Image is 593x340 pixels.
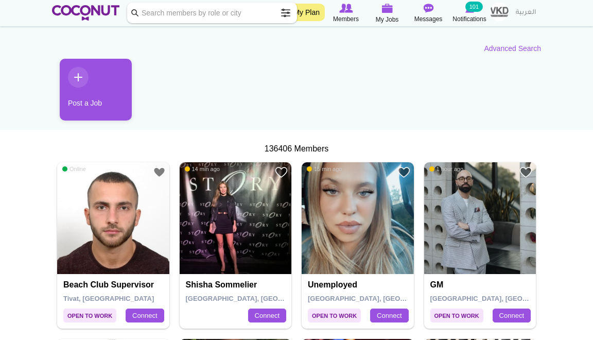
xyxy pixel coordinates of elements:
[511,3,541,23] a: العربية
[308,309,361,322] span: Open to Work
[52,143,541,155] div: 136406 Members
[248,309,286,323] a: Connect
[185,165,220,173] span: 14 min ago
[408,3,449,24] a: Messages Messages
[430,309,483,322] span: Open to Work
[333,14,359,24] span: Members
[370,309,408,323] a: Connect
[186,295,333,302] span: [GEOGRAPHIC_DATA], [GEOGRAPHIC_DATA]
[493,309,531,323] a: Connect
[52,59,124,128] li: 1 / 1
[367,3,408,25] a: My Jobs My Jobs
[339,4,353,13] img: Browse Members
[465,4,474,13] img: Notifications
[465,2,483,12] small: 101
[452,14,486,24] span: Notifications
[307,165,342,173] span: 15 min ago
[414,14,443,24] span: Messages
[153,166,166,179] a: Add to Favourites
[62,165,86,173] span: Online
[449,3,490,24] a: Notifications Notifications 101
[127,3,297,23] input: Search members by role or city
[186,280,288,290] h4: Shisha sommelier
[376,14,399,25] span: My Jobs
[423,4,433,13] img: Messages
[60,59,132,121] a: Post a Job
[63,295,154,302] span: Tivat, [GEOGRAPHIC_DATA]
[325,3,367,24] a: Browse Members Members
[381,4,393,13] img: My Jobs
[397,166,410,179] a: Add to Favourites
[519,166,532,179] a: Add to Favourites
[308,295,455,302] span: [GEOGRAPHIC_DATA], [GEOGRAPHIC_DATA]
[430,295,577,302] span: [GEOGRAPHIC_DATA], [GEOGRAPHIC_DATA]
[484,43,541,54] a: Advanced Search
[63,309,116,322] span: Open to Work
[52,5,119,21] img: Home
[126,309,164,323] a: Connect
[429,165,464,173] span: 1 hour ago
[63,280,166,290] h4: Beach club supervisor
[275,166,288,179] a: Add to Favourites
[430,280,533,290] h4: GM
[308,280,410,290] h4: Unemployed
[288,4,325,21] a: My Plan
